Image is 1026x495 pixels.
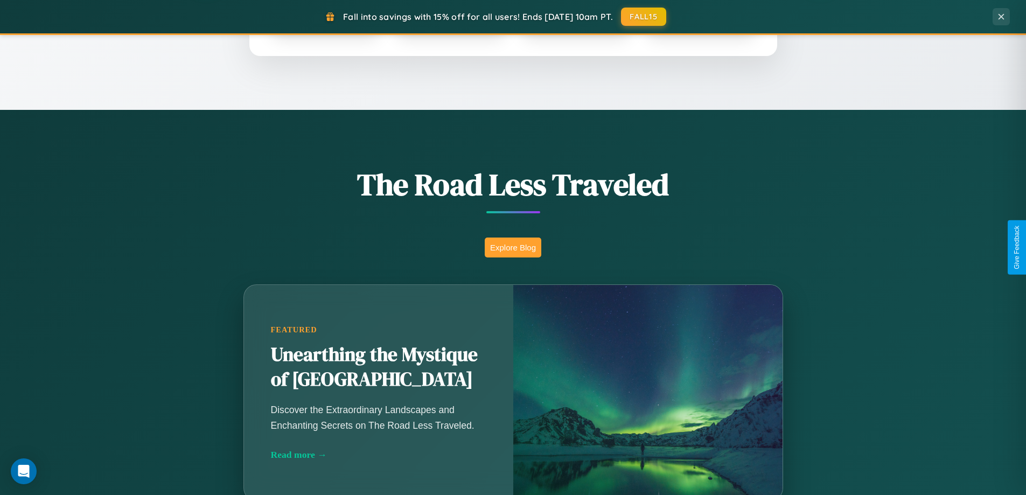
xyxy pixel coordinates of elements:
div: Give Feedback [1013,226,1021,269]
h2: Unearthing the Mystique of [GEOGRAPHIC_DATA] [271,343,486,392]
div: Open Intercom Messenger [11,458,37,484]
div: Read more → [271,449,486,461]
button: FALL15 [621,8,666,26]
p: Discover the Extraordinary Landscapes and Enchanting Secrets on The Road Less Traveled. [271,402,486,433]
button: Explore Blog [485,238,541,257]
span: Fall into savings with 15% off for all users! Ends [DATE] 10am PT. [343,11,613,22]
h1: The Road Less Traveled [190,164,836,205]
div: Featured [271,325,486,334]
